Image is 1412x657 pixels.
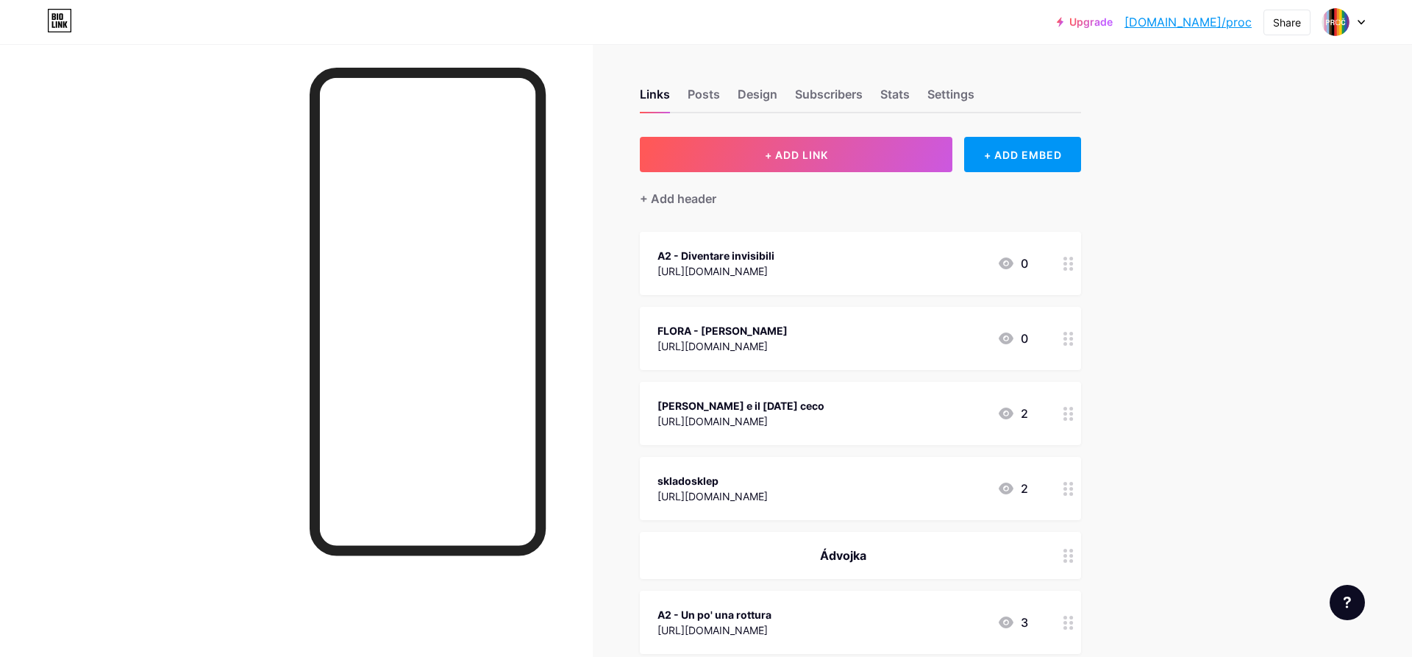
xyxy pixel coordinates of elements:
[997,614,1028,631] div: 3
[1322,8,1349,36] img: proc
[1273,15,1301,30] div: Share
[880,85,910,112] div: Stats
[997,405,1028,422] div: 2
[657,248,774,263] div: A2 - Diventare invisibili
[1057,16,1113,28] a: Upgrade
[657,398,824,413] div: [PERSON_NAME] e il [DATE] ceco
[1124,13,1252,31] a: [DOMAIN_NAME]/proc
[657,323,788,338] div: FLORA - [PERSON_NAME]
[997,480,1028,497] div: 2
[688,85,720,112] div: Posts
[640,190,716,207] div: + Add header
[640,85,670,112] div: Links
[927,85,974,112] div: Settings
[640,137,952,172] button: + ADD LINK
[997,330,1028,347] div: 0
[657,413,824,429] div: [URL][DOMAIN_NAME]
[657,622,771,638] div: [URL][DOMAIN_NAME]
[795,85,863,112] div: Subscribers
[765,149,828,161] span: + ADD LINK
[657,473,768,489] div: skladosklep
[964,137,1081,172] div: + ADD EMBED
[657,547,1028,564] div: Ádvojka
[657,338,788,354] div: [URL][DOMAIN_NAME]
[657,489,768,504] div: [URL][DOMAIN_NAME]
[738,85,777,112] div: Design
[657,607,771,622] div: A2 - Un po' una rottura
[657,263,774,279] div: [URL][DOMAIN_NAME]
[997,255,1028,272] div: 0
